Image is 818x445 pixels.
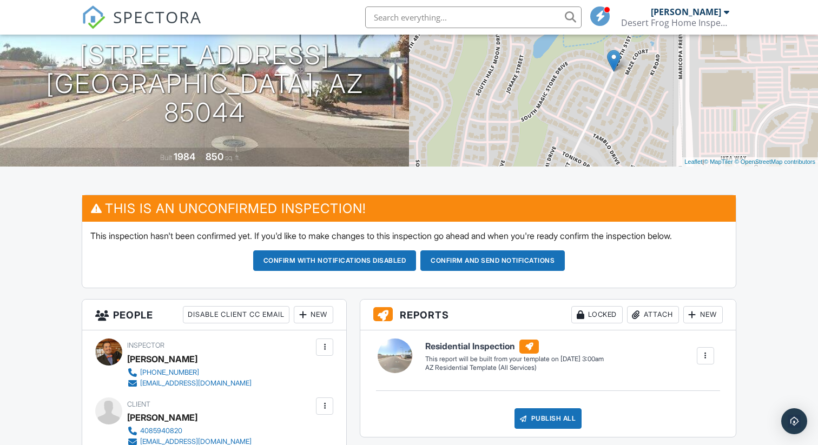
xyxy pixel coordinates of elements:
[127,367,252,378] a: [PHONE_NUMBER]
[360,300,736,330] h3: Reports
[571,306,623,323] div: Locked
[425,355,604,363] div: This report will be built from your template on [DATE] 3:00am
[113,5,202,28] span: SPECTORA
[651,6,721,17] div: [PERSON_NAME]
[140,368,199,377] div: [PHONE_NUMBER]
[174,151,195,162] div: 1984
[160,154,172,162] span: Built
[82,300,346,330] h3: People
[127,409,197,426] div: [PERSON_NAME]
[621,17,729,28] div: Desert Frog Home Inspections LLC
[225,154,240,162] span: sq. ft.
[420,250,565,271] button: Confirm and send notifications
[90,230,728,242] p: This inspection hasn't been confirmed yet. If you'd like to make changes to this inspection go ah...
[781,408,807,434] div: Open Intercom Messenger
[127,341,164,349] span: Inspector
[206,151,223,162] div: 850
[425,363,604,373] div: AZ Residential Template (All Services)
[735,158,815,165] a: © OpenStreetMap contributors
[127,351,197,367] div: [PERSON_NAME]
[425,340,604,354] h6: Residential Inspection
[127,426,252,436] a: 4085940820
[127,400,150,408] span: Client
[127,378,252,389] a: [EMAIL_ADDRESS][DOMAIN_NAME]
[684,158,702,165] a: Leaflet
[140,379,252,388] div: [EMAIL_ADDRESS][DOMAIN_NAME]
[183,306,289,323] div: Disable Client CC Email
[365,6,582,28] input: Search everything...
[682,157,818,167] div: |
[140,427,182,435] div: 4085940820
[82,5,105,29] img: The Best Home Inspection Software - Spectora
[704,158,733,165] a: © MapTiler
[683,306,723,323] div: New
[627,306,679,323] div: Attach
[294,306,333,323] div: New
[82,195,736,222] h3: This is an Unconfirmed Inspection!
[17,41,392,127] h1: [STREET_ADDRESS] [GEOGRAPHIC_DATA], AZ 85044
[514,408,582,429] div: Publish All
[253,250,417,271] button: Confirm with notifications disabled
[82,15,202,37] a: SPECTORA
